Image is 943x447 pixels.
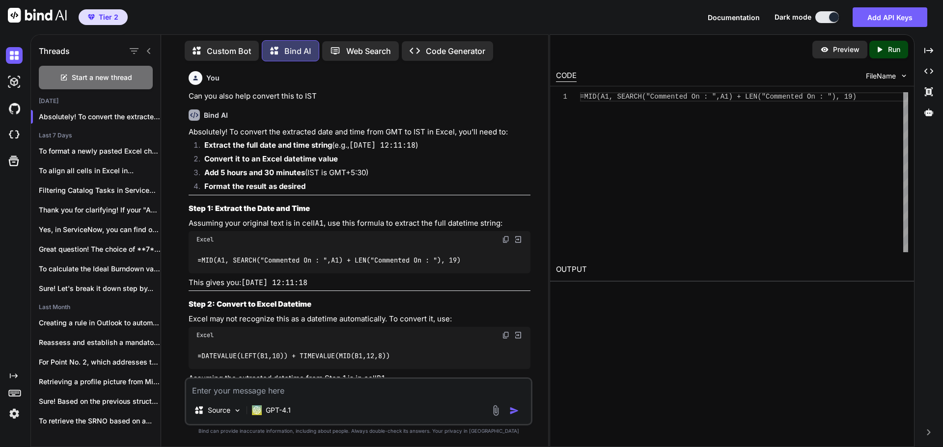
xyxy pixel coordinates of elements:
[99,12,118,22] span: Tier 2
[550,258,914,281] h2: OUTPUT
[204,140,332,150] strong: Extract the full date and time string
[39,205,161,215] p: Thank you for clarifying! If your "Ageing"...
[346,45,391,57] p: Web Search
[189,204,310,213] strong: Step 1: Extract the Date and Time
[580,93,786,101] span: =MID(A1, SEARCH("Commented On : ",A1) + LEN("Comme
[284,45,311,57] p: Bind AI
[39,185,161,195] p: Filtering Catalog Tasks in ServiceNow can help...
[786,93,857,101] span: nted On : "), 19)
[266,405,291,415] p: GPT-4.1
[39,244,161,254] p: Great question! The choice of **7** as...
[88,14,95,20] img: premium
[6,405,23,422] img: settings
[185,427,532,435] p: Bind can provide inaccurate information, including about people. Always double-check its answers....
[6,127,23,143] img: cloudideIcon
[204,182,305,191] strong: Format the result as desired
[775,12,811,22] span: Dark mode
[189,127,530,138] p: Absolutely! To convert the extracted date and time from GMT to IST in Excel, you’ll need to:
[189,277,530,289] p: This gives you:
[39,166,161,176] p: To align all cells in Excel in...
[196,351,390,361] code: =DATEVALUE(LEFT(B1,10)) + TIMEVALUE(MID(B1,12,8))
[189,314,530,325] p: Excel may not recognize this as a datetime automatically. To convert it, use:
[72,73,132,82] span: Start a new thread
[377,373,386,383] code: B1
[556,70,577,82] div: CODE
[196,331,214,339] span: Excel
[189,218,530,229] p: Assuming your original text is in cell , use this formula to extract the full datetime string:
[426,45,485,57] p: Code Generator
[556,92,567,102] div: 1
[189,91,530,102] p: Can you also help convert this to IST
[315,218,324,228] code: A1
[79,9,128,25] button: premiumTier 2
[708,13,760,22] span: Documentation
[196,255,461,265] code: =MID(A1, SEARCH("Commented On : ",A1) + LEN("Commented On : "), 19)
[196,140,530,154] li: (e.g., )
[39,377,161,387] p: Retrieving a profile picture from Microsoft Teams...
[196,167,530,181] li: (IST is GMT+5:30)
[189,299,311,309] strong: Step 2: Convert to Excel Datetime
[866,71,896,81] span: FileName
[490,405,501,416] img: attachment
[514,331,523,340] img: Open in Browser
[207,45,251,57] p: Custom Bot
[8,8,67,23] img: Bind AI
[208,405,230,415] p: Source
[252,405,262,415] img: GPT-4.1
[514,235,523,244] img: Open in Browser
[204,154,338,163] strong: Convert it to an Excel datetime value
[196,236,214,243] span: Excel
[502,331,510,339] img: copy
[39,45,70,57] h1: Threads
[509,406,519,416] img: icon
[39,357,161,367] p: For Point No. 2, which addresses the...
[502,236,510,243] img: copy
[31,131,161,139] h2: Last 7 Days
[204,110,228,120] h6: Bind AI
[6,74,23,90] img: darkAi-studio
[39,225,161,235] p: Yes, in ServiceNow, you can find out...
[6,47,23,64] img: darkChat
[204,168,305,177] strong: Add 5 hours and 30 minutes
[39,338,161,347] p: Reassess and establish a mandatory triage process...
[39,436,161,446] p: If this time isn't convenient for you,...
[31,303,161,311] h2: Last Month
[349,140,416,150] code: [DATE] 12:11:18
[833,45,860,54] p: Preview
[888,45,900,54] p: Run
[39,416,161,426] p: To retrieve the SRNO based on a...
[31,97,161,105] h2: [DATE]
[241,278,307,288] code: [DATE] 12:11:18
[233,406,242,415] img: Pick Models
[39,146,161,156] p: To format a newly pasted Excel chart...
[39,112,161,122] p: Absolutely! To convert the extracted dat...
[189,373,530,384] p: Assuming the extracted datetime from Step 1 is in cell .
[206,73,220,83] h6: You
[6,100,23,117] img: githubDark
[39,396,161,406] p: Sure! Based on the previous structure and...
[900,72,908,80] img: chevron down
[820,45,829,54] img: preview
[39,284,161,293] p: Sure! Let's break it down step by...
[708,12,760,23] button: Documentation
[853,7,927,27] button: Add API Keys
[39,264,161,274] p: To calculate the Ideal Burndown value for...
[39,318,161,328] p: Creating a rule in Outlook to automatically...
